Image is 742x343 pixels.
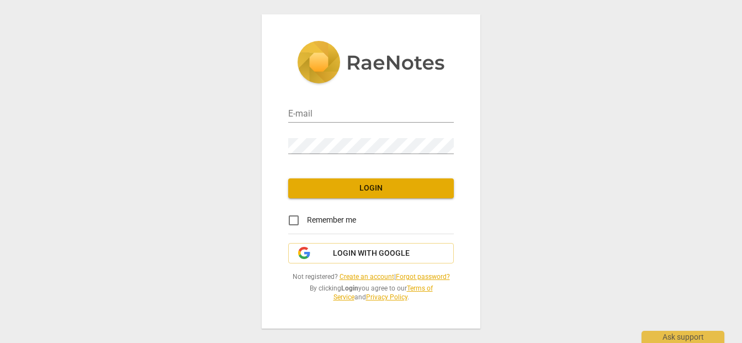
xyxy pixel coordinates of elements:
span: Not registered? | [288,272,454,282]
span: Login with Google [333,248,410,259]
a: Privacy Policy [366,293,407,301]
span: Login [297,183,445,194]
b: Login [341,284,358,292]
span: By clicking you agree to our and . [288,284,454,302]
button: Login with Google [288,243,454,264]
img: 5ac2273c67554f335776073100b6d88f.svg [297,41,445,86]
a: Forgot password? [396,273,450,281]
span: Remember me [307,214,356,226]
a: Create an account [340,273,394,281]
div: Ask support [642,331,724,343]
button: Login [288,178,454,198]
a: Terms of Service [333,284,433,302]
